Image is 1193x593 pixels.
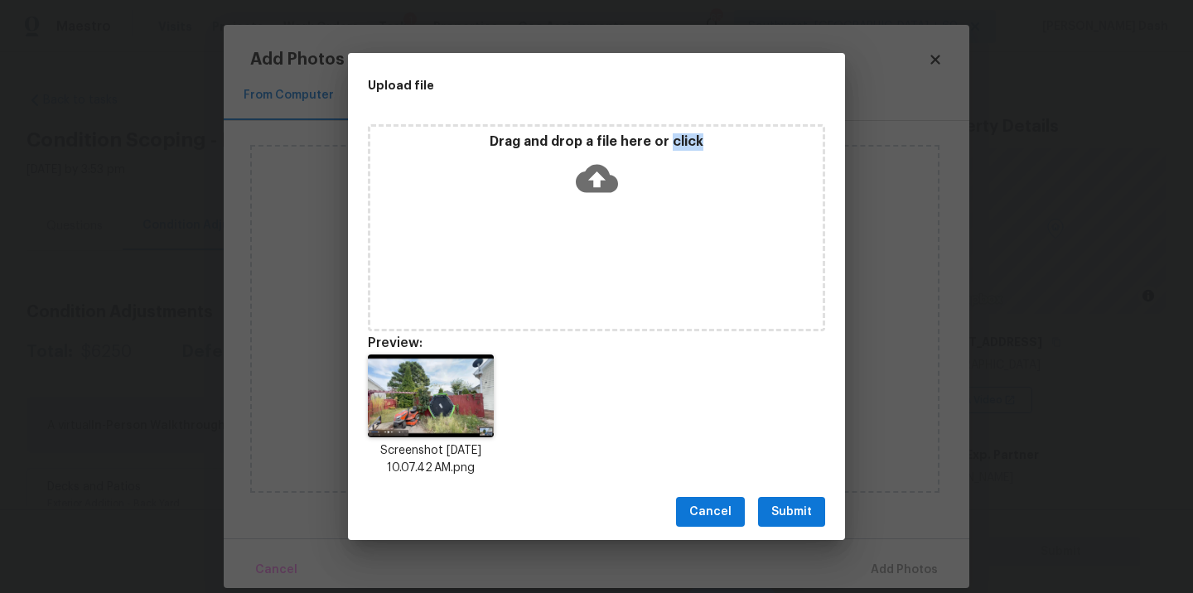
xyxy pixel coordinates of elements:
button: Submit [758,497,825,528]
img: Qo4IcAAAAASUVORK5CYII= [368,354,494,437]
h2: Upload file [368,76,751,94]
p: Screenshot [DATE] 10.07.42 AM.png [368,442,494,477]
p: Drag and drop a file here or click [370,133,823,151]
button: Cancel [676,497,745,528]
span: Cancel [689,502,732,523]
span: Submit [771,502,812,523]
